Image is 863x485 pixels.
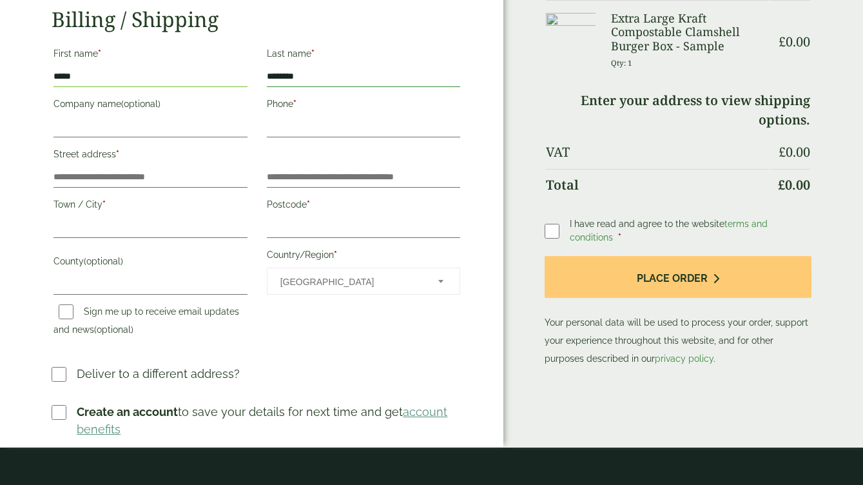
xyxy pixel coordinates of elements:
p: Deliver to a different address? [77,365,240,382]
a: account benefits [77,405,447,436]
label: First name [53,45,247,66]
th: Total [546,169,769,201]
label: Last name [267,45,460,66]
label: Postcode [267,195,460,217]
abbr: required [307,199,310,210]
bdi: 0.00 [779,143,810,161]
span: £ [778,176,785,193]
label: County [53,252,247,274]
abbr: required [293,99,296,109]
h2: Billing / Shipping [52,7,462,32]
abbr: required [116,149,119,159]
span: I have read and agree to the website [570,219,768,243]
label: Town / City [53,195,247,217]
td: Enter your address to view shipping options. [546,85,810,135]
label: Company name [53,95,247,117]
span: £ [779,143,786,161]
label: Sign me up to receive email updates and news [53,306,239,339]
abbr: required [334,250,337,260]
label: Street address [53,145,247,167]
a: privacy policy [655,353,713,364]
small: Qty: 1 [611,58,632,68]
input: Sign me up to receive email updates and news(optional) [59,304,73,319]
abbr: required [102,199,106,210]
button: Place order [545,256,811,298]
span: (optional) [84,256,123,266]
abbr: required [98,48,101,59]
span: Australia [280,268,421,295]
strong: Create an account [77,405,178,419]
bdi: 0.00 [779,33,810,50]
p: Your personal data will be used to process your order, support your experience throughout this we... [545,256,811,368]
span: (optional) [94,324,133,335]
bdi: 0.00 [778,176,810,193]
label: Phone [267,95,460,117]
abbr: required [311,48,315,59]
span: Country/Region [267,268,460,295]
p: to save your details for next time and get [77,403,462,438]
th: VAT [546,137,769,168]
span: £ [779,33,786,50]
abbr: required [618,232,621,243]
h3: Extra Large Kraft Compostable Clamshell Burger Box - Sample [611,12,768,54]
label: Country/Region [267,246,460,268]
span: (optional) [121,99,160,109]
